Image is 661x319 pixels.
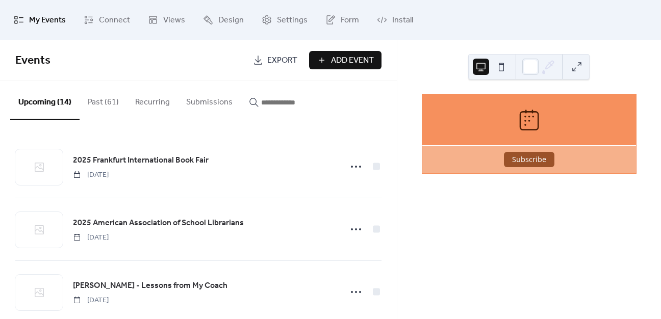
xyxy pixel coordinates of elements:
a: Export [245,51,305,69]
span: Settings [277,12,308,29]
span: Form [341,12,359,29]
a: Connect [76,4,138,36]
a: Settings [254,4,315,36]
span: Views [163,12,185,29]
a: Design [195,4,251,36]
span: Export [267,55,297,67]
a: [PERSON_NAME] - Lessons from My Coach [73,279,227,293]
span: [DATE] [73,232,109,243]
span: [PERSON_NAME] - Lessons from My Coach [73,280,227,292]
span: 2025 Frankfurt International Book Fair [73,154,209,167]
span: Install [392,12,413,29]
span: [DATE] [73,295,109,306]
span: Design [218,12,244,29]
button: Recurring [127,81,178,119]
span: Events [15,49,50,72]
a: My Events [6,4,73,36]
button: Add Event [309,51,382,69]
a: 2025 Frankfurt International Book Fair [73,154,209,167]
span: Add Event [331,55,374,67]
span: My Events [29,12,66,29]
a: Install [369,4,421,36]
button: Upcoming (14) [10,81,80,120]
a: Views [140,4,193,36]
span: Connect [99,12,130,29]
button: Past (61) [80,81,127,119]
a: 2025 American Association of School Librarians [73,217,244,230]
button: Subscribe [504,152,554,167]
span: [DATE] [73,170,109,180]
button: Submissions [178,81,241,119]
a: Form [318,4,367,36]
